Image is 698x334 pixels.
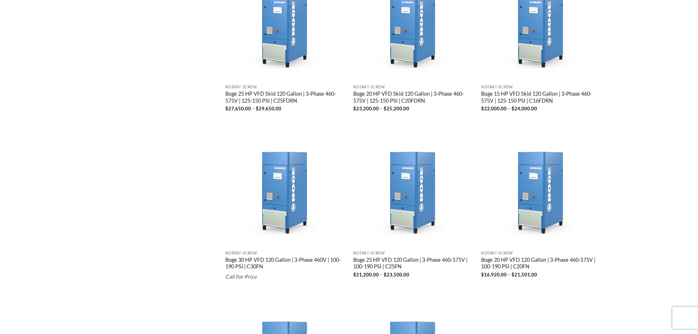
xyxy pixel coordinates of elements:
bdi: 25,200.00 [384,106,409,111]
bdi: 21,501.00 [512,272,537,278]
a: Boge 25 HP VFD 120 Gallon | 3-Phase 460-575V | 100-190 PSI | C25FN [353,257,474,271]
bdi: 23,500.00 [384,272,409,278]
em: Call For Price [225,274,257,280]
img: Boge 30 HP VFD 120 Gallon | 3-Phase 460V | 100-190 PSI | C30FN [225,126,346,247]
a: Boge 30 HP VFD 120 Gallon | 3-Phase 460V | 100-190 PSI | C30FN [225,257,346,271]
a: Boge 15 HP VFD Skid 120 Gallon | 3-Phase 460-575V | 125-150 PSI | C16FDRN [481,91,602,105]
img: Boge 20 HP VFD 120 Gallon | 3-Phase 460-575V | 100-190 PSI | C20FN [481,126,602,247]
p: Rotary Screw [481,85,602,89]
span: $ [353,106,356,111]
span: $ [481,272,484,278]
span: $ [384,106,387,111]
p: Rotary Screw [225,251,346,256]
span: $ [512,272,514,278]
bdi: 16,920.00 [481,272,507,278]
span: $ [481,106,484,111]
span: $ [256,106,259,111]
span: – [508,272,510,278]
bdi: 22,000.00 [481,106,507,111]
span: $ [384,272,387,278]
span: $ [353,272,356,278]
span: – [252,106,255,111]
bdi: 23,200.00 [353,106,379,111]
p: Rotary Screw [353,85,474,89]
span: – [380,106,383,111]
a: Boge 20 HP VFD Skid 120 Gallon | 3-Phase 460-575V | 125-150 PSI | C20FDRN [353,91,474,105]
img: Boge 25 HP VFD 120 Gallon | 3-Phase 460-575V | 100-190 PSI | C25FN [353,126,474,247]
bdi: 27,650.00 [225,106,251,111]
span: $ [512,106,514,111]
a: Boge 25 HP VFD Skid 120 Gallon | 3-Phase 460-575V | 125-150 PSI | C25FDRN [225,91,346,105]
p: Rotary Screw [481,251,602,256]
bdi: 21,200.00 [353,272,379,278]
span: – [380,272,383,278]
span: – [508,106,510,111]
a: Boge 20 HP VFD 120 Gallon | 3-Phase 460-575V | 100-190 PSI | C20FN [481,257,602,271]
bdi: 29,650.00 [256,106,281,111]
bdi: 24,000.00 [512,106,537,111]
span: $ [225,106,228,111]
p: Rotary Screw [353,251,474,256]
p: Rotary Screw [225,85,346,89]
